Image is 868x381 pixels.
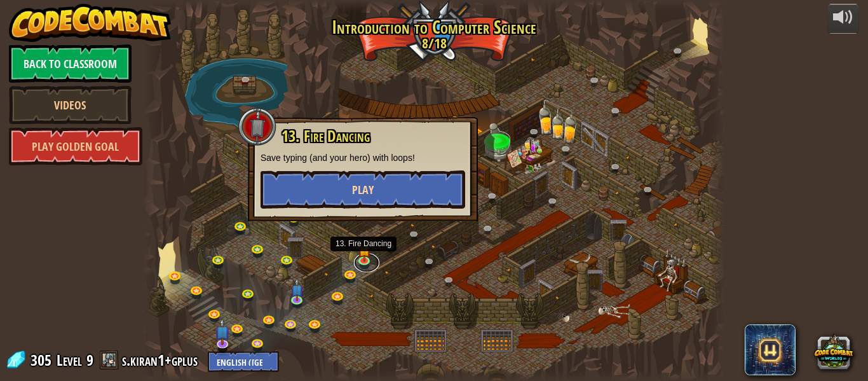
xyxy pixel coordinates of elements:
a: Play Golden Goal [9,127,142,165]
span: 9 [86,350,93,370]
a: Videos [9,86,132,124]
img: level-banner-unstarted-subscriber.png [290,278,304,301]
button: Adjust volume [827,4,859,34]
img: level-banner-started.png [358,239,371,261]
p: Save typing (and your hero) with loops! [261,151,465,164]
span: 13. Fire Dancing [281,125,370,147]
span: 305 [31,350,55,370]
img: level-banner-unstarted-subscriber.png [215,319,230,345]
span: Play [352,182,374,198]
span: Level [57,350,82,371]
a: Back to Classroom [9,45,132,83]
button: Play [261,170,465,209]
a: s.kiran1+gplus [122,350,201,370]
img: CodeCombat - Learn how to code by playing a game [9,4,172,42]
